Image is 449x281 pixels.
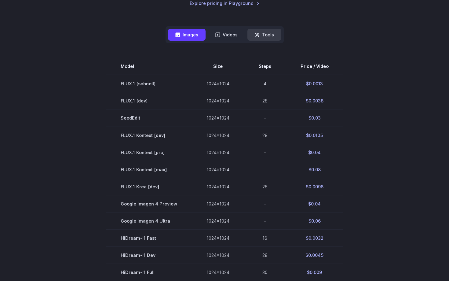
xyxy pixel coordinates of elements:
td: FLUX.1 Krea [dev] [106,178,192,195]
td: 1024x1024 [192,178,244,195]
td: $0.009 [286,264,343,281]
td: $0.0038 [286,92,343,109]
td: - [244,109,286,127]
th: Model [106,58,192,75]
td: FLUX.1 [schnell] [106,75,192,92]
td: - [244,161,286,178]
td: 28 [244,178,286,195]
td: 1024x1024 [192,144,244,161]
td: 1024x1024 [192,229,244,246]
td: 1024x1024 [192,264,244,281]
td: 28 [244,127,286,144]
th: Price / Video [286,58,343,75]
td: 1024x1024 [192,195,244,212]
td: - [244,144,286,161]
td: 30 [244,264,286,281]
td: - [244,212,286,229]
td: FLUX.1 [dev] [106,92,192,109]
td: FLUX.1 Kontext [dev] [106,127,192,144]
td: 1024x1024 [192,212,244,229]
td: 1024x1024 [192,109,244,127]
td: $0.06 [286,212,343,229]
td: $0.04 [286,144,343,161]
td: $0.03 [286,109,343,127]
td: SeedEdit [106,109,192,127]
td: Google Imagen 4 Preview [106,195,192,212]
td: $0.0098 [286,178,343,195]
td: $0.04 [286,195,343,212]
th: Size [192,58,244,75]
button: Videos [208,29,245,41]
td: HiDream-I1 Dev [106,246,192,264]
td: 1024x1024 [192,92,244,109]
td: 28 [244,92,286,109]
button: Tools [247,29,281,41]
td: 28 [244,246,286,264]
td: Google Imagen 4 Ultra [106,212,192,229]
td: $0.0045 [286,246,343,264]
button: Images [168,29,206,41]
td: - [244,195,286,212]
td: 16 [244,229,286,246]
td: 1024x1024 [192,127,244,144]
td: $0.0032 [286,229,343,246]
td: HiDream-I1 Full [106,264,192,281]
td: $0.0013 [286,75,343,92]
td: 1024x1024 [192,75,244,92]
td: FLUX.1 Kontext [pro] [106,144,192,161]
td: HiDream-I1 Fast [106,229,192,246]
td: $0.0105 [286,127,343,144]
td: 1024x1024 [192,246,244,264]
td: $0.08 [286,161,343,178]
td: 4 [244,75,286,92]
th: Steps [244,58,286,75]
td: 1024x1024 [192,161,244,178]
td: FLUX.1 Kontext [max] [106,161,192,178]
